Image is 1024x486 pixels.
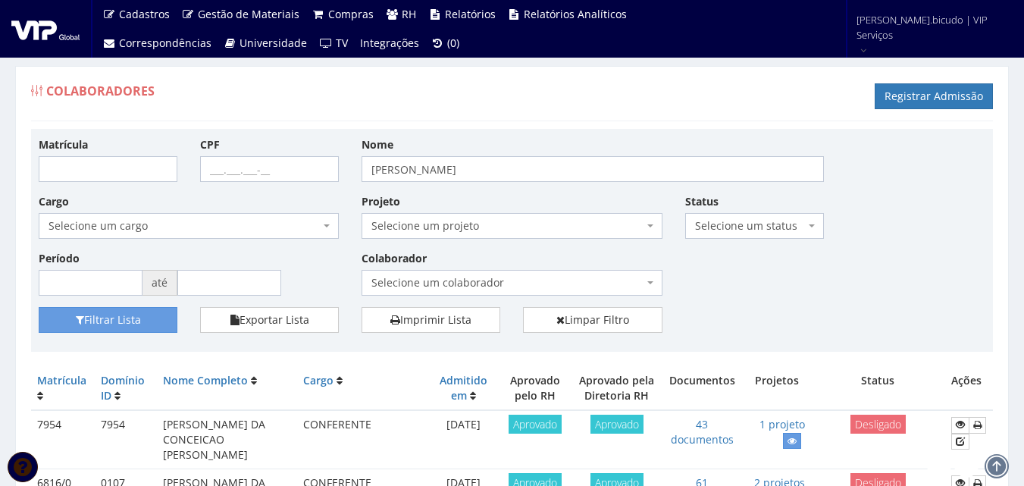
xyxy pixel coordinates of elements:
a: Correspondências [96,29,218,58]
span: Correspondências [119,36,211,50]
span: Selecione um projeto [362,213,662,239]
span: até [142,270,177,296]
span: Integrações [360,36,419,50]
span: Selecione um cargo [39,213,339,239]
button: Filtrar Lista [39,307,177,333]
img: logo [11,17,80,40]
th: Aprovado pelo RH [497,367,573,410]
a: Domínio ID [101,373,145,403]
a: Integrações [354,29,425,58]
span: Desligado [850,415,906,434]
a: Admitido em [440,373,487,403]
td: [PERSON_NAME] DA CONCEICAO [PERSON_NAME] [157,410,297,469]
label: Período [39,251,80,266]
span: Selecione um projeto [371,218,643,234]
td: CONFERENTE [297,410,430,469]
label: CPF [200,137,220,152]
span: [PERSON_NAME].bicudo | VIP Serviços [856,12,1004,42]
a: Nome Completo [163,373,248,387]
a: 1 projeto [759,417,805,431]
td: [DATE] [430,410,496,469]
a: Matrícula [37,373,86,387]
td: 7954 [31,410,95,469]
span: TV [336,36,348,50]
a: TV [313,29,354,58]
span: RH [402,7,416,21]
a: Limpar Filtro [523,307,662,333]
a: Cargo [303,373,334,387]
th: Aprovado pela Diretoria RH [573,367,661,410]
label: Status [685,194,719,209]
span: Selecione um colaborador [362,270,662,296]
span: Selecione um colaborador [371,275,643,290]
a: (0) [425,29,466,58]
span: Selecione um status [695,218,805,234]
td: 7954 [95,410,157,469]
span: (0) [447,36,459,50]
label: Colaborador [362,251,427,266]
input: ___.___.___-__ [200,156,339,182]
span: Cadastros [119,7,170,21]
span: Selecione um cargo [49,218,320,234]
th: Projetos [744,367,811,410]
th: Documentos [661,367,744,410]
label: Cargo [39,194,69,209]
a: Universidade [218,29,314,58]
label: Projeto [362,194,400,209]
span: Aprovado [590,415,644,434]
span: Universidade [240,36,307,50]
a: Registrar Admissão [875,83,993,109]
span: Relatórios Analíticos [524,7,627,21]
span: Aprovado [509,415,562,434]
span: Gestão de Materiais [198,7,299,21]
span: Relatórios [445,7,496,21]
th: Status [811,367,945,410]
a: 43 documentos [671,417,734,447]
label: Nome [362,137,393,152]
span: Compras [328,7,374,21]
a: Imprimir Lista [362,307,500,333]
label: Matrícula [39,137,88,152]
th: Ações [945,367,993,410]
button: Exportar Lista [200,307,339,333]
span: Colaboradores [46,83,155,99]
span: Selecione um status [685,213,824,239]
